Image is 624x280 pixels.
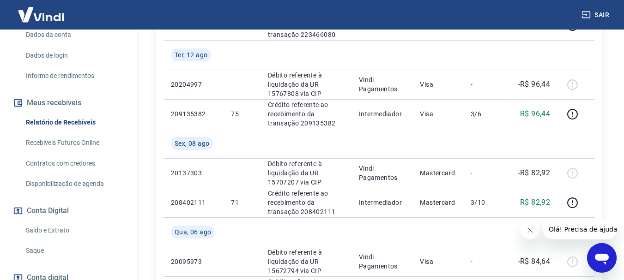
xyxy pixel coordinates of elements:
p: R$ 82,92 [520,197,550,208]
p: - [471,80,498,89]
p: Débito referente à liquidação da UR 15707207 via CIP [268,159,344,187]
p: Vindi Pagamentos [359,252,406,271]
p: 208402111 [171,198,216,207]
iframe: Mensagem da empresa [543,219,617,239]
p: Débito referente à liquidação da UR 15767808 via CIP [268,71,344,98]
p: Crédito referente ao recebimento da transação 209135382 [268,100,344,128]
p: Visa [420,109,456,119]
p: - [471,257,498,266]
p: 20095973 [171,257,216,266]
p: Intermediador [359,109,406,119]
a: Dados de login [22,46,127,65]
p: Crédito referente ao recebimento da transação 208402111 [268,189,344,216]
a: Dados da conta [22,25,127,44]
p: 20204997 [171,80,216,89]
button: Conta Digital [11,201,127,221]
p: Intermediador [359,198,406,207]
p: Mastercard [420,198,456,207]
button: Sair [580,6,613,24]
a: Contratos com credores [22,154,127,173]
p: Visa [420,257,456,266]
button: Meus recebíveis [11,93,127,113]
p: Débito referente à liquidação da UR 15672794 via CIP [268,248,344,275]
a: Recebíveis Futuros Online [22,133,127,152]
span: Sex, 08 ago [175,139,209,148]
a: Saque [22,241,127,260]
p: -R$ 96,44 [518,79,551,90]
iframe: Botão para abrir a janela de mensagens [587,243,617,273]
p: Vindi Pagamentos [359,75,406,94]
p: 3/6 [471,109,498,119]
a: Saldo e Extrato [22,221,127,240]
a: Disponibilização de agenda [22,174,127,193]
p: R$ 96,44 [520,108,550,119]
p: 71 [231,198,253,207]
p: - [471,168,498,178]
p: -R$ 82,92 [518,167,551,179]
p: Visa [420,80,456,89]
p: Vindi Pagamentos [359,164,406,182]
a: Informe de rendimentos [22,66,127,85]
p: -R$ 84,64 [518,256,551,267]
img: Vindi [11,0,71,29]
p: 209135382 [171,109,216,119]
iframe: Fechar mensagem [521,221,539,239]
p: 75 [231,109,253,119]
span: Qua, 06 ago [175,227,211,237]
p: 20137303 [171,168,216,178]
span: Olá! Precisa de ajuda? [6,6,78,14]
span: Ter, 12 ago [175,50,207,60]
p: 3/10 [471,198,498,207]
p: Mastercard [420,168,456,178]
a: Relatório de Recebíveis [22,113,127,132]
